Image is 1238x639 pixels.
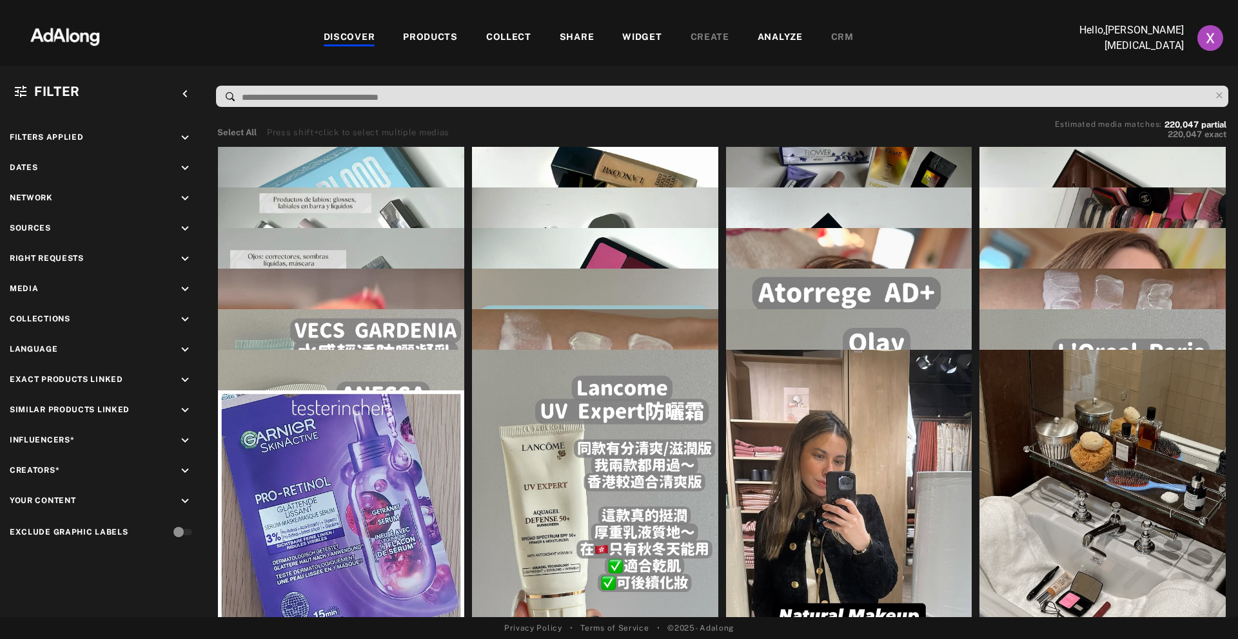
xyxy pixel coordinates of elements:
span: Network [10,193,53,202]
span: Language [10,345,58,354]
button: Select All [217,126,257,139]
span: Media [10,284,39,293]
div: COLLECT [486,30,531,46]
i: keyboard_arrow_down [178,343,192,357]
span: Filters applied [10,133,84,142]
div: Exclude Graphic Labels [10,526,128,538]
span: Filter [34,84,80,99]
span: Estimated media matches: [1055,120,1162,129]
i: keyboard_arrow_down [178,494,192,508]
button: 220,047partial [1164,122,1226,128]
span: © 2025 - Adalong [667,622,734,634]
span: Dates [10,163,38,172]
i: keyboard_arrow_down [178,373,192,387]
i: keyboard_arrow_down [178,222,192,236]
div: SHARE [560,30,594,46]
div: WIDGET [622,30,662,46]
a: Terms of Service [580,622,649,634]
button: 220,047exact [1055,128,1226,141]
i: keyboard_arrow_down [178,282,192,296]
i: keyboard_arrow_down [178,464,192,478]
span: Collections [10,314,70,323]
span: Creators* [10,466,59,475]
div: PRODUCTS [403,30,458,46]
div: CREATE [691,30,729,46]
div: DISCOVER [324,30,375,46]
span: Exact Products Linked [10,375,123,384]
span: 220,047 [1164,120,1199,129]
span: Influencers* [10,435,74,444]
i: keyboard_arrow_down [178,252,192,266]
i: keyboard_arrow_down [178,312,192,327]
span: • [657,622,660,634]
span: Your Content [10,496,75,505]
img: ACg8ocIeibvRD7J2-IYIk9ydjyA4UE2svsrAW2Q46G6DHbrZKzxTvA=s96-c [1197,25,1223,51]
i: keyboard_arrow_down [178,434,192,448]
i: keyboard_arrow_down [178,131,192,145]
span: Sources [10,224,51,233]
i: keyboard_arrow_down [178,403,192,417]
span: Right Requests [10,254,84,263]
div: ANALYZE [758,30,803,46]
a: Privacy Policy [504,622,562,634]
p: Hello, [PERSON_NAME][MEDICAL_DATA] [1055,23,1184,53]
span: 220,047 [1168,129,1202,139]
div: CRM [831,30,854,46]
div: Press shift+click to select multiple medias [267,126,449,139]
img: 63233d7d88ed69de3c212112c67096b6.png [8,16,122,55]
i: keyboard_arrow_down [178,161,192,175]
i: keyboard_arrow_left [178,87,192,101]
i: keyboard_arrow_down [178,191,192,205]
button: Account settings [1194,22,1226,54]
span: • [570,622,573,634]
span: Similar Products Linked [10,405,130,414]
